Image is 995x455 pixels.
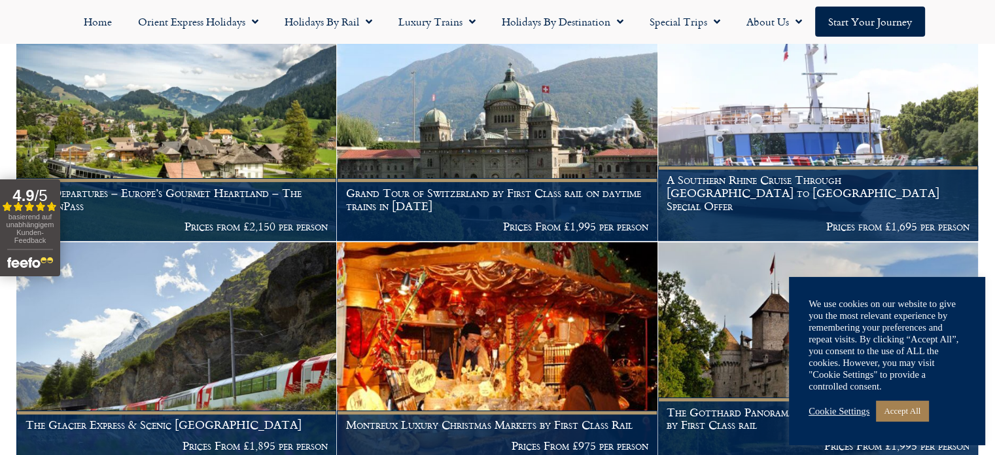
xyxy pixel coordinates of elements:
[385,7,489,37] a: Luxury Trains
[26,439,328,452] p: Prices From £1,895 per person
[337,24,657,242] a: Grand Tour of Switzerland by First Class rail on daytime trains in [DATE] Prices From £1,995 per ...
[125,7,271,37] a: Orient Express Holidays
[667,406,969,431] h1: The Gotthard Panorama Express & the Centovalli Railway by First Class rail
[667,439,969,452] p: Prices From £1,995 per person
[876,401,928,421] a: Accept All
[658,24,979,242] a: A Southern Rhine Cruise Through [GEOGRAPHIC_DATA] to [GEOGRAPHIC_DATA] Special Offer Prices from ...
[667,173,969,212] h1: A Southern Rhine Cruise Through [GEOGRAPHIC_DATA] to [GEOGRAPHIC_DATA] Special Offer
[346,187,648,212] h1: Grand Tour of Switzerland by First Class rail on daytime trains in [DATE]
[637,7,733,37] a: Special Trips
[346,220,648,233] p: Prices From £1,995 per person
[7,7,988,37] nav: Menu
[271,7,385,37] a: Holidays by Rail
[26,220,328,233] p: Prices from £2,150 per person
[26,187,328,212] h1: 2025 Departures – Europe’s Gourmet Heartland – The GoldenPass
[809,298,966,392] div: We use cookies on our website to give you the most relevant experience by remembering your prefer...
[346,418,648,431] h1: Montreux Luxury Christmas Markets by First Class Rail
[667,220,969,233] p: Prices from £1,695 per person
[346,439,648,452] p: Prices From £975 per person
[815,7,925,37] a: Start your Journey
[809,405,869,417] a: Cookie Settings
[489,7,637,37] a: Holidays by Destination
[16,24,337,242] a: 2025 Departures – Europe’s Gourmet Heartland – The GoldenPass Prices from £2,150 per person
[71,7,125,37] a: Home
[26,418,328,431] h1: The Glacier Express & Scenic [GEOGRAPHIC_DATA]
[733,7,815,37] a: About Us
